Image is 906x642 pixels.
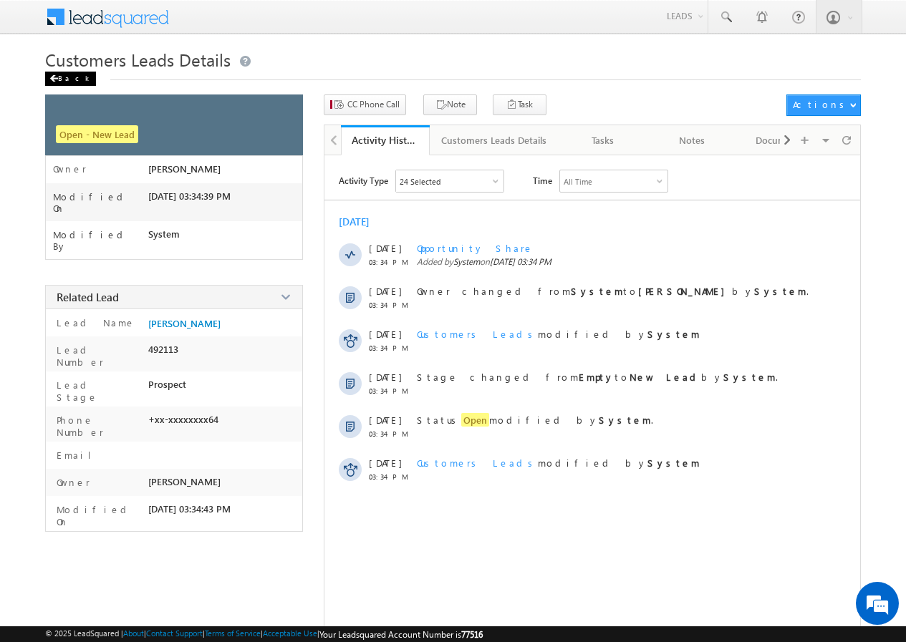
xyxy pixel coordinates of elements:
div: Notes [660,132,724,149]
button: Actions [786,94,860,116]
strong: System [571,285,623,297]
label: Lead Number [53,344,143,368]
div: Minimize live chat window [235,7,269,42]
span: [DATE] 03:34:39 PM [148,190,231,202]
span: 03:34 PM [369,472,412,481]
div: Tasks [571,132,635,149]
div: All Time [564,177,592,186]
span: Related Lead [57,290,119,304]
span: [DATE] 03:34 PM [490,256,551,267]
span: Time [533,170,552,191]
button: Task [493,94,546,115]
span: +xx-xxxxxxxx64 [148,414,218,425]
span: Open - New Lead [56,125,138,143]
a: Tasks [559,125,648,155]
a: [PERSON_NAME] [148,318,221,329]
a: Customers Leads Details [430,125,559,155]
span: Your Leadsquared Account Number is [319,629,483,640]
span: 03:34 PM [369,429,412,438]
span: [DATE] [369,328,401,340]
strong: New Lead [630,371,701,383]
div: Customers Leads Details [441,132,546,149]
strong: System [599,414,651,426]
span: modified by [417,328,700,340]
span: 03:34 PM [369,386,412,395]
label: Owner [53,476,90,488]
strong: Empty [579,371,615,383]
label: Lead Name [53,316,135,329]
li: Activity History [341,125,430,154]
div: Back [45,72,96,86]
span: System [148,228,180,240]
span: Owner changed from to by . [417,285,809,297]
div: Documents [748,132,813,149]
span: 03:34 PM [369,344,412,352]
label: Modified On [53,503,143,527]
span: Customers Leads [417,457,538,469]
span: Added by on [417,256,834,267]
label: Owner [53,163,87,175]
div: Owner Changed,Status Changed,Stage Changed,Source Changed,Notes & 19 more.. [396,170,503,192]
span: [DATE] [369,285,401,297]
span: Prospect [148,379,186,390]
a: Activity History [341,125,430,155]
span: Activity Type [339,170,388,191]
button: Note [423,94,477,115]
strong: System [647,328,700,340]
span: Open [461,413,489,427]
label: Lead Stage [53,379,143,403]
a: Acceptable Use [263,628,317,638]
span: [PERSON_NAME] [148,476,221,487]
a: Contact Support [146,628,203,638]
span: CC Phone Call [347,98,400,111]
span: 03:34 PM [369,301,412,309]
div: Actions [793,98,849,111]
strong: System [754,285,806,297]
span: 492113 [148,344,178,355]
span: [DATE] [369,242,401,254]
strong: [PERSON_NAME] [638,285,732,297]
span: 77516 [461,629,483,640]
span: Opportunity Share [417,242,534,254]
span: System [453,256,480,267]
span: Customers Leads Details [45,48,231,71]
label: Email [53,449,102,461]
div: [DATE] [339,215,385,228]
span: © 2025 LeadSquared | | | | | [45,628,483,640]
img: d_60004797649_company_0_60004797649 [24,75,60,94]
label: Modified By [53,229,148,252]
strong: System [723,371,776,383]
textarea: Type your message and hit 'Enter' [19,132,261,429]
div: 24 Selected [400,177,440,186]
span: [DATE] [369,414,401,426]
span: Customers Leads [417,328,538,340]
a: Notes [648,125,737,155]
span: Stage changed from to by . [417,371,778,383]
span: [DATE] 03:34:43 PM [148,503,231,515]
button: CC Phone Call [324,94,406,115]
label: Modified On [53,191,148,214]
strong: System [647,457,700,469]
span: [DATE] [369,457,401,469]
span: modified by [417,457,700,469]
em: Start Chat [195,441,260,460]
a: Terms of Service [205,628,261,638]
span: [DATE] [369,371,401,383]
label: Phone Number [53,414,143,438]
a: About [123,628,144,638]
div: Chat with us now [74,75,241,94]
a: Documents [737,125,826,155]
span: Status modified by . [417,413,653,427]
div: Activity History [352,133,419,147]
span: 03:34 PM [369,258,412,266]
span: [PERSON_NAME] [148,163,221,175]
